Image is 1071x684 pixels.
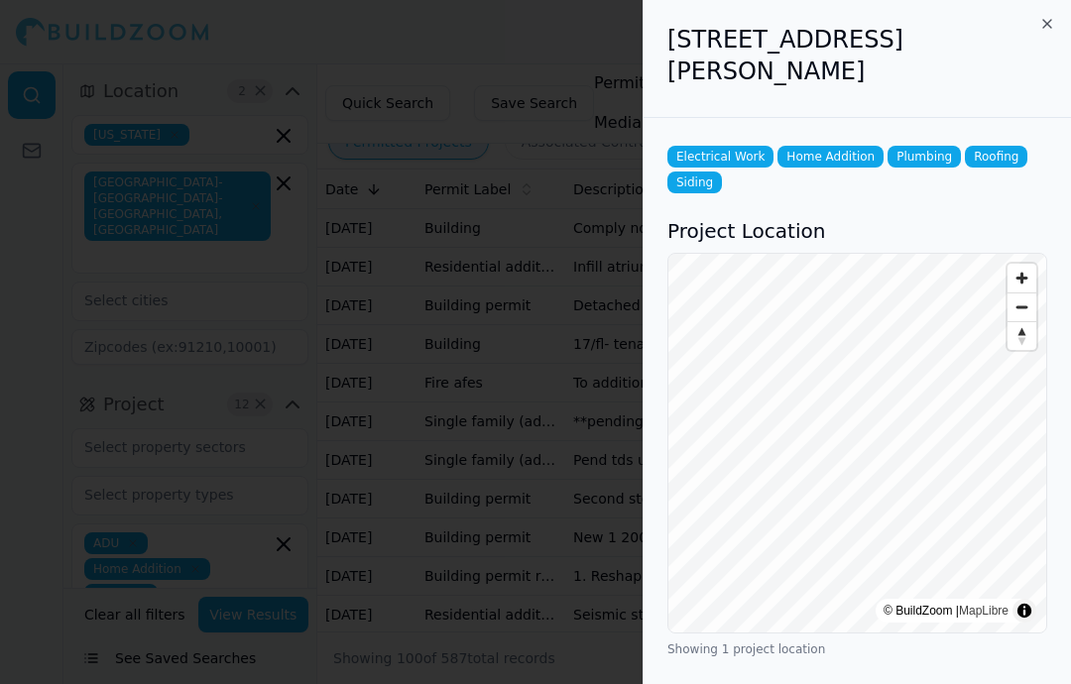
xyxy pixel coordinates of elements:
[667,217,1047,245] h3: Project Location
[959,604,1009,618] a: MapLibre
[1008,321,1036,350] button: Reset bearing to north
[1012,599,1036,623] summary: Toggle attribution
[668,254,1046,632] canvas: Map
[884,601,1009,621] div: © BuildZoom |
[1008,292,1036,321] button: Zoom out
[888,146,961,168] span: Plumbing
[667,146,773,168] span: Electrical Work
[667,171,722,193] span: Siding
[965,146,1027,168] span: Roofing
[1008,264,1036,292] button: Zoom in
[777,146,884,168] span: Home Addition
[667,641,1047,657] div: Showing 1 project location
[667,24,1047,87] h2: [STREET_ADDRESS][PERSON_NAME]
